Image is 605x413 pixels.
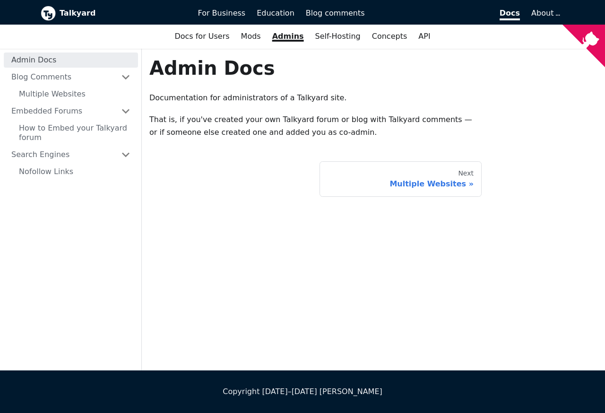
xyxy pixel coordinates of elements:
div: Multiple Websites [328,179,474,189]
a: API [413,28,436,44]
img: Talkyard logo [41,6,56,21]
a: Education [251,5,300,21]
p: Documentation for administrators of a Talkyard site. [149,92,482,104]
a: For Business [192,5,251,21]
a: Docs for Users [169,28,235,44]
a: Blog comments [300,5,371,21]
a: Mods [235,28,267,44]
span: Education [257,9,294,18]
b: Talkyard [60,7,185,19]
div: Copyright [DATE]–[DATE] [PERSON_NAME] [41,386,564,398]
span: Blog comments [306,9,365,18]
a: NextMultiple Websites [320,161,482,197]
a: Talkyard logoTalkyard [41,6,185,21]
a: How to Embed your Talkyard forum [11,121,138,145]
a: Blog Comments [4,70,138,85]
a: Admin Docs [4,53,138,68]
span: Docs [500,9,520,20]
p: That is, if you've created your own Talkyard forum or blog with Talkyard comments — or if someone... [149,114,482,139]
span: For Business [198,9,246,18]
a: Nofollow Links [11,164,138,179]
a: Docs [371,5,526,21]
a: Concepts [366,28,413,44]
h1: Admin Docs [149,56,482,80]
nav: Docs pages navigation [149,161,482,197]
div: Next [328,169,474,178]
a: Self-Hosting [310,28,366,44]
a: Multiple Websites [11,87,138,102]
a: Admins [267,28,310,44]
a: Embedded Forums [4,104,138,119]
a: About [531,9,559,18]
a: Search Engines [4,147,138,162]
